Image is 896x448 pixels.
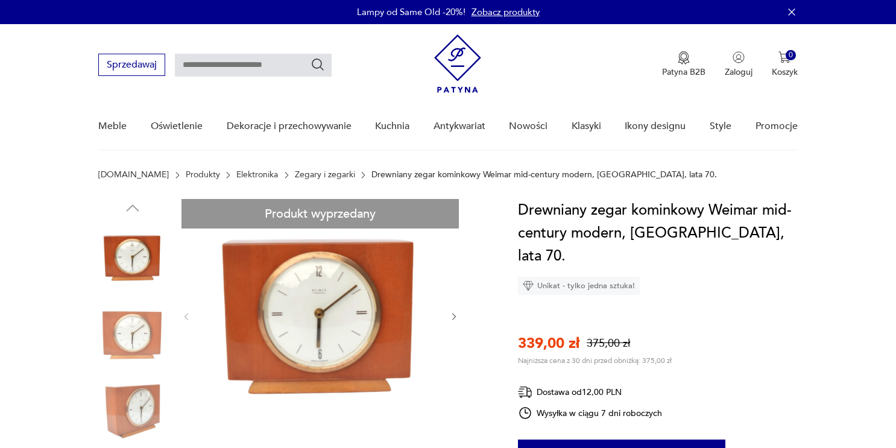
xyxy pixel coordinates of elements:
[518,333,579,353] p: 339,00 zł
[311,57,325,72] button: Szukaj
[98,170,169,180] a: [DOMAIN_NAME]
[181,199,459,229] div: Produkt wyprzedany
[98,62,165,70] a: Sprzedawaj
[786,50,796,60] div: 0
[204,199,437,432] img: Zdjęcie produktu Drewniany zegar kominkowy Weimar mid-century modern, Niemcy, lata 70.
[662,66,705,78] p: Patyna B2B
[186,170,220,180] a: Produkty
[518,356,672,365] p: Najniższa cena z 30 dni przed obniżką: 375,00 zł
[98,223,167,292] img: Zdjęcie produktu Drewniany zegar kominkowy Weimar mid-century modern, Niemcy, lata 70.
[371,170,717,180] p: Drewniany zegar kominkowy Weimar mid-century modern, [GEOGRAPHIC_DATA], lata 70.
[518,385,532,400] img: Ikona dostawy
[295,170,355,180] a: Zegary i zegarki
[151,103,203,150] a: Oświetlenie
[357,6,465,18] p: Lampy od Same Old -20%!
[98,377,167,446] img: Zdjęcie produktu Drewniany zegar kominkowy Weimar mid-century modern, Niemcy, lata 70.
[98,300,167,369] img: Zdjęcie produktu Drewniany zegar kominkowy Weimar mid-century modern, Niemcy, lata 70.
[733,51,745,63] img: Ikonka użytkownika
[236,170,278,180] a: Elektronika
[778,51,790,63] img: Ikona koszyka
[518,277,640,295] div: Unikat - tylko jedna sztuka!
[662,51,705,78] button: Patyna B2B
[725,51,752,78] button: Zaloguj
[678,51,690,65] img: Ikona medalu
[587,336,630,351] p: 375,00 zł
[625,103,686,150] a: Ikony designu
[434,34,481,93] img: Patyna - sklep z meblami i dekoracjami vintage
[772,51,798,78] button: 0Koszyk
[710,103,731,150] a: Style
[725,66,752,78] p: Zaloguj
[772,66,798,78] p: Koszyk
[227,103,352,150] a: Dekoracje i przechowywanie
[662,51,705,78] a: Ikona medaluPatyna B2B
[98,54,165,76] button: Sprzedawaj
[523,280,534,291] img: Ikona diamentu
[572,103,601,150] a: Klasyki
[518,406,663,420] div: Wysyłka w ciągu 7 dni roboczych
[375,103,409,150] a: Kuchnia
[434,103,485,150] a: Antykwariat
[509,103,547,150] a: Nowości
[518,385,663,400] div: Dostawa od 12,00 PLN
[472,6,540,18] a: Zobacz produkty
[98,103,127,150] a: Meble
[518,199,798,268] h1: Drewniany zegar kominkowy Weimar mid-century modern, [GEOGRAPHIC_DATA], lata 70.
[756,103,798,150] a: Promocje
